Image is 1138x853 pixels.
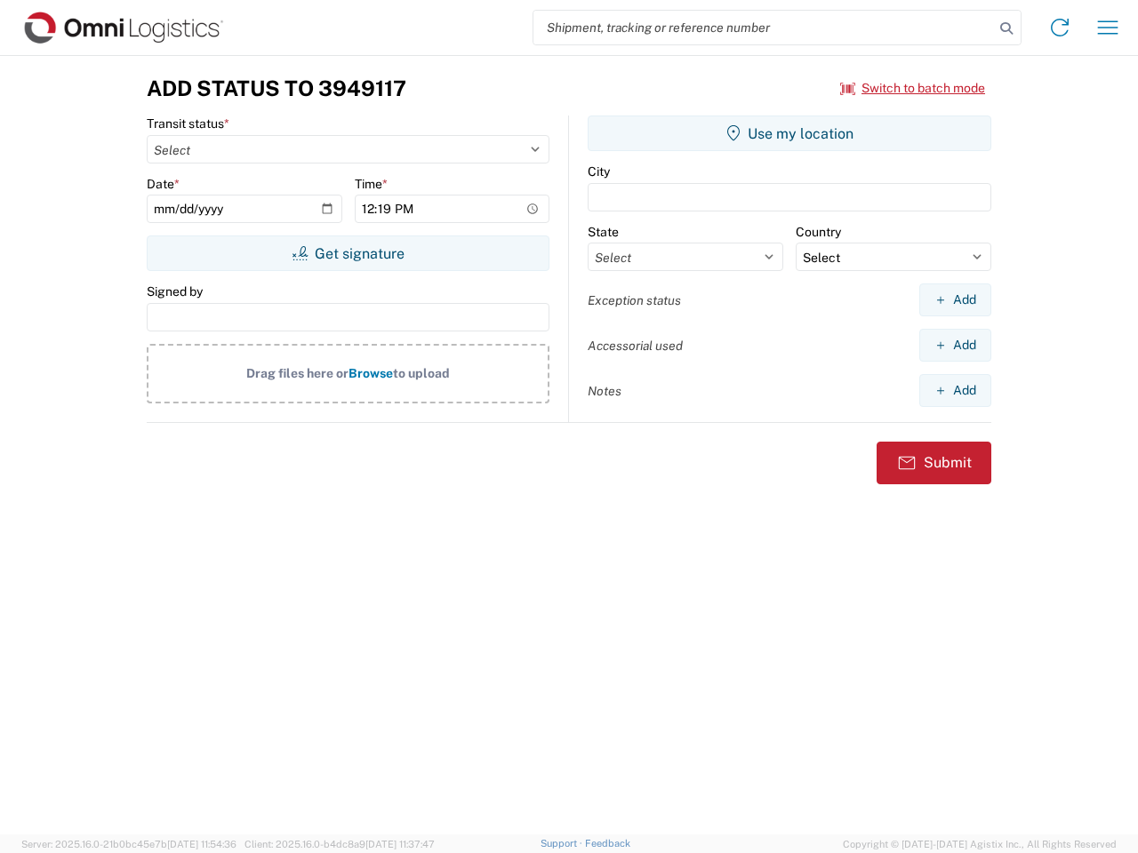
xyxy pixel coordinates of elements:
label: State [588,224,619,240]
button: Add [919,374,991,407]
label: Accessorial used [588,338,683,354]
button: Switch to batch mode [840,74,985,103]
h3: Add Status to 3949117 [147,76,406,101]
label: Transit status [147,116,229,132]
button: Add [919,283,991,316]
label: Date [147,176,180,192]
a: Support [541,838,585,849]
a: Feedback [585,838,630,849]
span: Browse [349,366,393,380]
label: Exception status [588,292,681,308]
button: Get signature [147,235,549,271]
label: Country [796,224,841,240]
span: Server: 2025.16.0-21b0bc45e7b [21,839,236,849]
span: [DATE] 11:54:36 [167,839,236,849]
button: Submit [877,442,991,484]
button: Use my location [588,116,991,151]
label: Signed by [147,283,203,299]
span: Drag files here or [246,366,349,380]
label: Notes [588,383,621,399]
label: City [588,163,610,179]
span: Copyright © [DATE]-[DATE] Agistix Inc., All Rights Reserved [843,836,1117,852]
span: [DATE] 11:37:47 [365,839,435,849]
span: Client: 2025.16.0-b4dc8a9 [244,839,435,849]
button: Add [919,329,991,362]
span: to upload [393,366,450,380]
label: Time [355,176,388,192]
input: Shipment, tracking or reference number [533,11,994,44]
